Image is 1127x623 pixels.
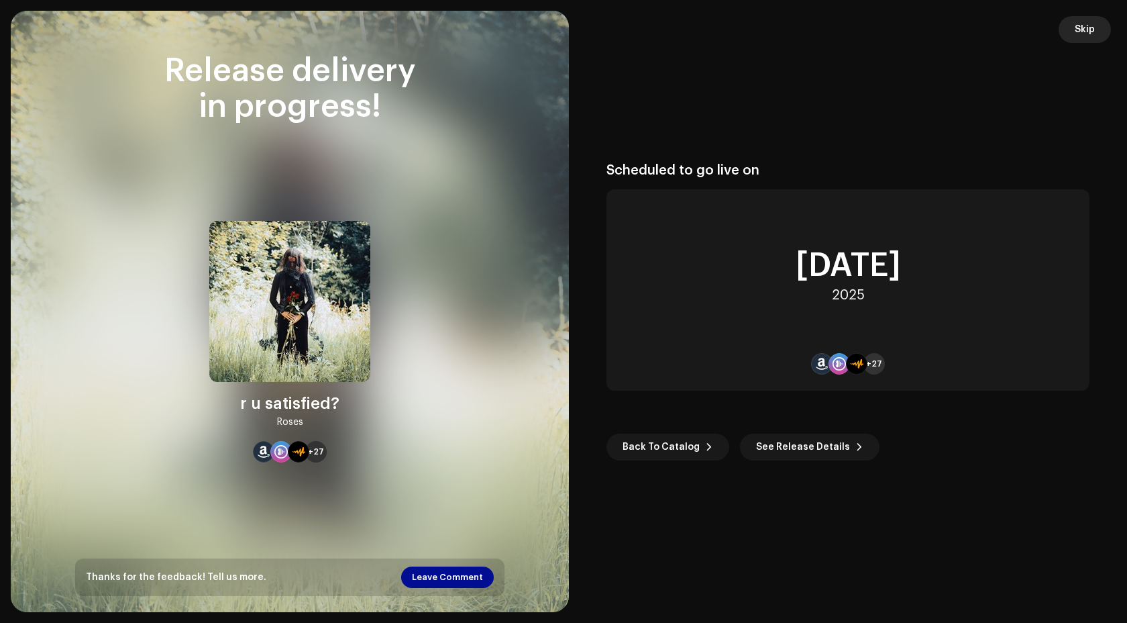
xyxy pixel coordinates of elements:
[796,250,901,282] div: [DATE]
[606,162,1089,179] div: Scheduled to go live on
[412,564,483,591] span: Leave Comment
[401,567,494,588] button: Leave Comment
[1075,16,1095,43] span: Skip
[75,54,504,125] div: Release delivery in progress!
[623,434,700,461] span: Back To Catalog
[240,393,339,414] div: r u satisfied?
[308,446,324,457] span: +27
[86,567,266,588] div: Thanks for the feedback! Tell us more.
[277,414,303,430] div: Roses
[832,287,865,303] div: 2025
[740,434,879,461] button: See Release Details
[866,358,882,369] span: +27
[209,221,370,382] img: 0d5ffbf4-b164-4c44-91bd-3a14b7a9dc2d
[1059,16,1111,43] button: Skip
[756,434,850,461] span: See Release Details
[606,434,729,461] button: Back To Catalog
